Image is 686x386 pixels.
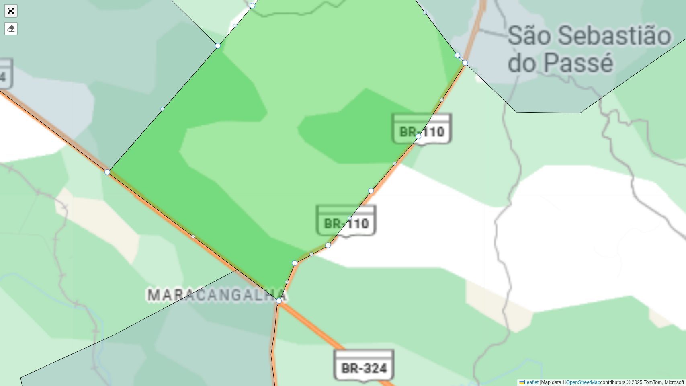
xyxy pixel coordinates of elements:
span: | [540,380,541,385]
a: Abrir mapa em tela cheia [5,5,17,17]
a: Leaflet [519,380,539,385]
div: Map data © contributors,© 2025 TomTom, Microsoft [517,379,686,386]
a: OpenStreetMap [566,380,600,385]
div: Remover camada(s) [5,23,17,35]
